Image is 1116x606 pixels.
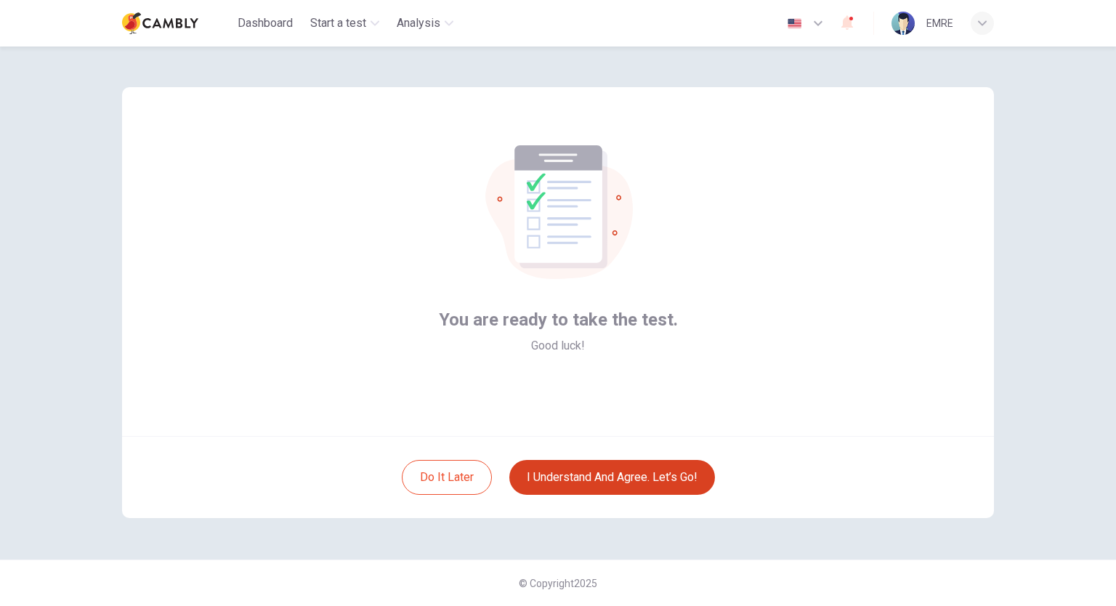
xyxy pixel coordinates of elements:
[310,15,366,32] span: Start a test
[232,10,299,36] button: Dashboard
[304,10,385,36] button: Start a test
[785,18,804,29] img: en
[391,10,459,36] button: Analysis
[397,15,440,32] span: Analysis
[926,15,953,32] div: EMRE
[122,9,232,38] a: Cambly logo
[519,578,597,589] span: © Copyright 2025
[531,337,585,355] span: Good luck!
[122,9,198,38] img: Cambly logo
[891,12,915,35] img: Profile picture
[402,460,492,495] button: Do it later
[439,308,678,331] span: You are ready to take the test.
[509,460,715,495] button: I understand and agree. Let’s go!
[238,15,293,32] span: Dashboard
